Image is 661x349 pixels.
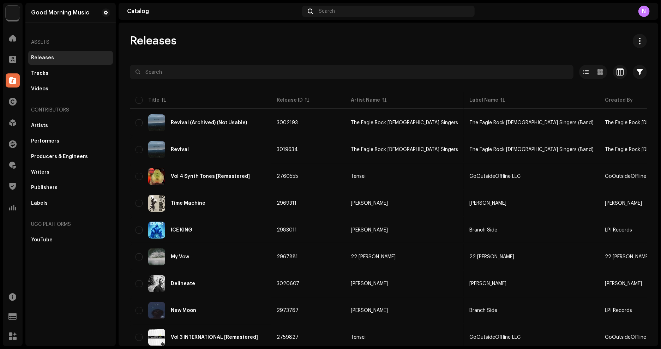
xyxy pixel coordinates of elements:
div: Title [148,97,160,104]
span: 22 Tom [351,254,458,259]
img: 45e62dc3-8bd8-4ada-a096-3cb530af9b04 [148,329,165,346]
span: Alexandra Skora [605,281,642,286]
div: 22 [PERSON_NAME] [351,254,396,259]
span: JJ Magix [351,308,458,313]
span: GoOutsideOffline LLC [469,335,521,340]
img: cee24b3e-56d9-4240-985a-3064091a5373 [148,302,165,319]
span: The Eagle Rock Gospel Singers (Band) [469,147,594,152]
div: Revival [171,147,189,152]
div: Time Machine [171,201,205,206]
div: YouTube [31,237,53,243]
img: c3dbb435-d9cf-44bd-8c11-a2acfb0c1eec [148,141,165,158]
span: 2983011 [277,228,297,233]
span: 2969311 [277,201,296,206]
div: Artist Name [351,97,380,104]
re-a-nav-header: Contributors [28,102,113,119]
div: Revival (Archived) (Not Usable) [171,120,247,125]
img: b9a362ea-e8ce-4327-ab6a-6d4df8f0f1d0 [148,195,165,212]
re-a-nav-header: Assets [28,34,113,51]
re-m-nav-item: YouTube [28,233,113,247]
span: GoOutsideOffline LLC [469,174,521,179]
div: ICE KING [171,228,192,233]
div: Videos [31,86,48,92]
re-m-nav-item: Performers [28,134,113,148]
span: Alexandra Skora [351,281,458,286]
span: MYLO BYBEE [469,201,506,206]
span: Releases [130,34,176,48]
span: Tensei [351,335,458,340]
div: Catalog [127,8,299,14]
div: Tracks [31,71,48,76]
div: Label Name [469,97,498,104]
div: Performers [31,138,59,144]
span: 3019634 [277,147,298,152]
img: 321e3fd4-ec72-40d6-a7b3-55cc9ad63023 [148,114,165,131]
div: Artists [31,123,48,128]
div: The Eagle Rock [DEMOGRAPHIC_DATA] Singers [351,147,458,152]
span: 3020607 [277,281,299,286]
img: ebcd7035-02c1-4327-acb4-a1048e4c25c1 [148,275,165,292]
div: Good Morning Music [31,10,89,16]
re-m-nav-item: Writers [28,165,113,179]
span: Tensei [351,174,458,179]
img: 7e95d178-e16f-4cf8-8bd5-1823a0081f10 [148,168,165,185]
span: Branch Side [469,308,497,313]
div: The Eagle Rock [DEMOGRAPHIC_DATA] Singers [351,120,458,125]
span: The Eagle Rock Gospel Singers [351,147,458,152]
img: 4d355f5d-9311-46a2-b30d-525bdb8252bf [6,6,20,20]
input: Search [130,65,573,79]
div: Vol 3 INTERNATIONAL [Remastered] [171,335,258,340]
div: Tensei [351,335,366,340]
re-a-nav-header: UGC Platforms [28,216,113,233]
div: New Moon [171,308,196,313]
span: LPI Records [605,228,632,233]
div: Delineate [171,281,195,286]
div: Writers [31,169,49,175]
div: Labels [31,200,48,206]
span: 3002193 [277,120,298,125]
div: [PERSON_NAME] [351,201,388,206]
span: Branch Side [469,228,497,233]
span: GoOutsideOffline LLC [605,174,656,179]
span: MYLO BYBEE [605,201,642,206]
span: The Eagle Rock Gospel Singers (Band) [469,120,594,125]
span: Search [319,8,335,14]
re-m-nav-item: Videos [28,82,113,96]
span: GoOutsideOffline LLC [605,335,656,340]
div: N [638,6,650,17]
div: [PERSON_NAME] [351,228,388,233]
span: Alexandra Skora [469,281,506,286]
img: f1f283dd-199e-4957-a065-a69cd58a5c38 [148,248,165,265]
re-m-nav-item: Tracks [28,66,113,80]
re-m-nav-item: Publishers [28,181,113,195]
re-m-nav-item: Releases [28,51,113,65]
span: MYLO BYBEE [351,201,458,206]
div: Publishers [31,185,58,191]
re-m-nav-item: Producers & Engineers [28,150,113,164]
div: Producers & Engineers [31,154,88,160]
div: [PERSON_NAME] [351,308,388,313]
span: 2973787 [277,308,299,313]
span: 2759827 [277,335,299,340]
span: 22 Tom [605,254,650,259]
re-m-nav-item: Artists [28,119,113,133]
div: Vol 4 Synth Tones [Remastered] [171,174,250,179]
div: Release ID [277,97,303,104]
span: 2760555 [277,174,298,179]
div: My Vow [171,254,189,259]
span: 2967881 [277,254,298,259]
re-m-nav-item: Labels [28,196,113,210]
span: JJ Magix [351,228,458,233]
div: Tensei [351,174,366,179]
span: The Eagle Rock Gospel Singers [351,120,458,125]
span: 22 Tom [469,254,514,259]
div: Releases [31,55,54,61]
img: 732c4408-9722-4bff-9c50-dc307b43702a [148,222,165,239]
span: LPI Records [605,308,632,313]
div: [PERSON_NAME] [351,281,388,286]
